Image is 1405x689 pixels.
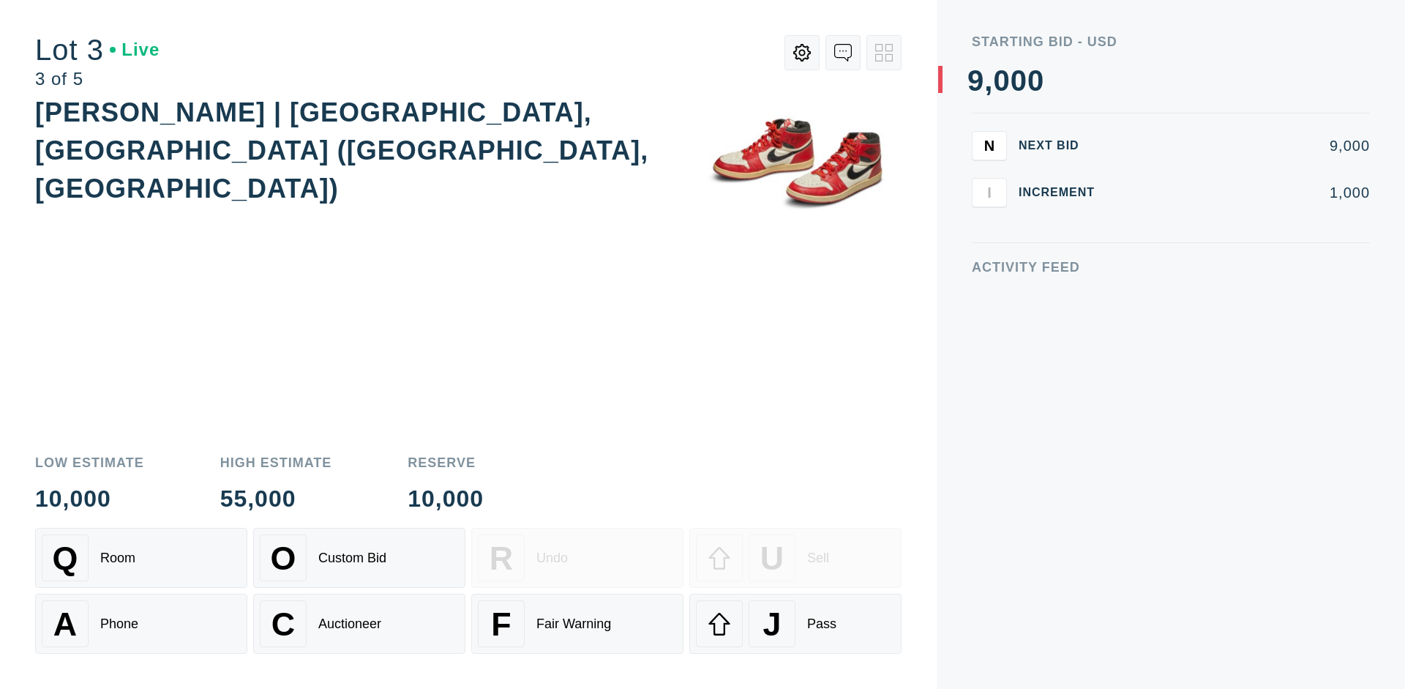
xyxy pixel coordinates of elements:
[253,594,465,654] button: CAuctioneer
[763,606,781,643] span: J
[993,66,1010,95] div: 0
[53,606,77,643] span: A
[972,35,1370,48] div: Starting Bid - USD
[35,456,144,469] div: Low Estimate
[100,551,135,566] div: Room
[1019,187,1106,198] div: Increment
[318,617,381,632] div: Auctioneer
[1011,66,1027,95] div: 0
[984,137,994,154] span: N
[987,184,992,201] span: I
[1118,138,1370,153] div: 9,000
[807,551,829,566] div: Sell
[53,540,78,577] span: Q
[110,41,160,59] div: Live
[220,456,332,469] div: High Estimate
[536,617,611,632] div: Fair Warning
[253,528,465,588] button: OCustom Bid
[471,594,683,654] button: FFair Warning
[271,606,295,643] span: C
[972,178,1007,207] button: I
[984,66,993,359] div: ,
[318,551,386,566] div: Custom Bid
[100,617,138,632] div: Phone
[972,131,1007,160] button: N
[271,540,296,577] span: O
[408,456,484,469] div: Reserve
[35,97,648,204] div: [PERSON_NAME] | [GEOGRAPHIC_DATA], [GEOGRAPHIC_DATA] ([GEOGRAPHIC_DATA], [GEOGRAPHIC_DATA])
[491,606,511,643] span: F
[1027,66,1044,95] div: 0
[471,528,683,588] button: RUndo
[689,594,902,654] button: JPass
[35,70,160,88] div: 3 of 5
[490,540,513,577] span: R
[967,66,984,95] div: 9
[1019,140,1106,152] div: Next Bid
[35,594,247,654] button: APhone
[689,528,902,588] button: USell
[35,35,160,64] div: Lot 3
[35,487,144,510] div: 10,000
[220,487,332,510] div: 55,000
[1118,185,1370,200] div: 1,000
[536,551,568,566] div: Undo
[807,617,836,632] div: Pass
[408,487,484,510] div: 10,000
[35,528,247,588] button: QRoom
[760,540,784,577] span: U
[972,261,1370,274] div: Activity Feed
